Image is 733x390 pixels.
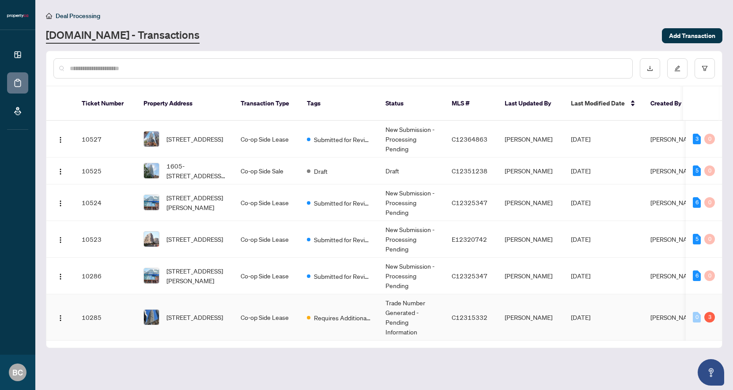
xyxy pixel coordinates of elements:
td: [PERSON_NAME] [498,184,564,221]
span: [DATE] [571,199,590,206]
div: 0 [704,165,715,176]
span: [PERSON_NAME] [650,135,698,143]
span: C12315332 [452,313,487,321]
th: Transaction Type [234,86,300,121]
td: 10523 [75,221,136,258]
button: filter [695,58,715,79]
img: Logo [57,136,64,143]
div: 6 [693,270,701,281]
span: [DATE] [571,272,590,280]
span: [PERSON_NAME] [650,167,698,175]
span: download [647,65,653,71]
span: [DATE] [571,167,590,175]
a: [DOMAIN_NAME] - Transactions [46,28,200,44]
span: 1605-[STREET_ADDRESS][PERSON_NAME] [166,161,227,180]
div: 5 [693,234,701,244]
td: New Submission - Processing Pending [378,121,445,157]
button: Logo [53,195,68,210]
span: [PERSON_NAME] [650,272,698,280]
div: 6 [693,197,701,208]
th: Created By [643,86,696,121]
span: Submitted for Review [314,198,371,208]
span: Submitted for Review [314,271,371,281]
button: Logo [53,269,68,283]
span: C12364863 [452,135,487,143]
img: Logo [57,200,64,207]
span: [DATE] [571,313,590,321]
td: 10527 [75,121,136,157]
span: C12351238 [452,167,487,175]
span: filter [702,65,708,71]
span: [DATE] [571,235,590,243]
td: 10286 [75,258,136,294]
span: BC [12,366,23,379]
span: [PERSON_NAME] [650,199,698,206]
td: [PERSON_NAME] [498,221,564,258]
span: [PERSON_NAME] [650,313,698,321]
th: Last Updated By [498,86,564,121]
th: MLS # [445,86,498,121]
td: New Submission - Processing Pending [378,184,445,221]
span: Add Transaction [669,29,715,43]
span: [PERSON_NAME] [650,235,698,243]
span: C12325347 [452,272,487,280]
th: Ticket Number [75,86,136,121]
span: [STREET_ADDRESS] [166,234,223,244]
div: 0 [704,134,715,144]
th: Property Address [136,86,234,121]
span: E12320742 [452,235,487,243]
img: thumbnail-img [144,268,159,283]
td: [PERSON_NAME] [498,121,564,157]
button: edit [667,58,688,79]
img: thumbnail-img [144,195,159,210]
button: download [640,58,660,79]
img: thumbnail-img [144,310,159,325]
div: 3 [704,312,715,322]
td: Co-op Side Sale [234,157,300,184]
img: Logo [57,168,64,175]
td: Co-op Side Lease [234,258,300,294]
img: Logo [57,315,64,322]
button: Logo [53,310,68,324]
button: Logo [53,132,68,146]
div: 0 [704,270,715,281]
img: thumbnail-img [144,131,159,146]
td: 10525 [75,157,136,184]
span: home [46,13,52,19]
td: [PERSON_NAME] [498,157,564,184]
span: [STREET_ADDRESS] [166,134,223,144]
div: 0 [693,312,701,322]
button: Open asap [698,359,724,386]
button: Logo [53,232,68,246]
span: Submitted for Review [314,235,371,244]
img: thumbnail-img [144,163,159,178]
td: [PERSON_NAME] [498,258,564,294]
div: 3 [693,134,701,144]
th: Status [378,86,445,121]
th: Tags [300,86,378,121]
td: Trade Number Generated - Pending Information [378,294,445,341]
img: Logo [57,273,64,280]
span: [STREET_ADDRESS][PERSON_NAME] [166,266,227,285]
td: Co-op Side Lease [234,121,300,157]
img: Logo [57,236,64,244]
span: Last Modified Date [571,98,625,108]
span: Requires Additional Docs [314,313,371,322]
span: edit [674,65,680,71]
td: Co-op Side Lease [234,184,300,221]
td: Draft [378,157,445,184]
span: Deal Processing [56,12,100,20]
span: Submitted for Review [314,135,371,144]
div: 0 [704,197,715,208]
span: [STREET_ADDRESS] [166,312,223,322]
td: New Submission - Processing Pending [378,258,445,294]
img: logo [7,13,28,19]
td: 10524 [75,184,136,221]
span: C12325347 [452,199,487,206]
span: Draft [314,166,328,176]
button: Logo [53,164,68,178]
img: thumbnail-img [144,232,159,247]
th: Last Modified Date [564,86,643,121]
td: New Submission - Processing Pending [378,221,445,258]
td: Co-op Side Lease [234,294,300,341]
